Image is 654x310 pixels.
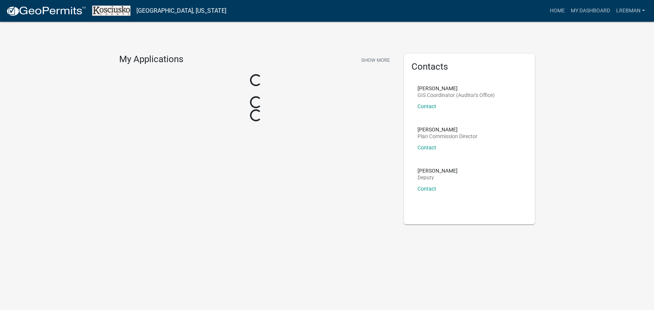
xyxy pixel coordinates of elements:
[613,4,648,18] a: lrebman
[418,92,495,98] p: GIS Coordinator (Auditor's Office)
[418,134,477,139] p: Plan Commission Director
[418,175,458,180] p: Deputy
[568,4,613,18] a: My Dashboard
[418,127,477,132] p: [PERSON_NAME]
[136,4,226,17] a: [GEOGRAPHIC_DATA], [US_STATE]
[358,54,393,66] button: Show More
[418,145,436,151] a: Contact
[418,186,436,192] a: Contact
[418,86,495,91] p: [PERSON_NAME]
[547,4,568,18] a: Home
[418,103,436,109] a: Contact
[92,6,130,16] img: Kosciusko County, Indiana
[412,61,528,72] h5: Contacts
[418,168,458,173] p: [PERSON_NAME]
[119,54,183,65] h4: My Applications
